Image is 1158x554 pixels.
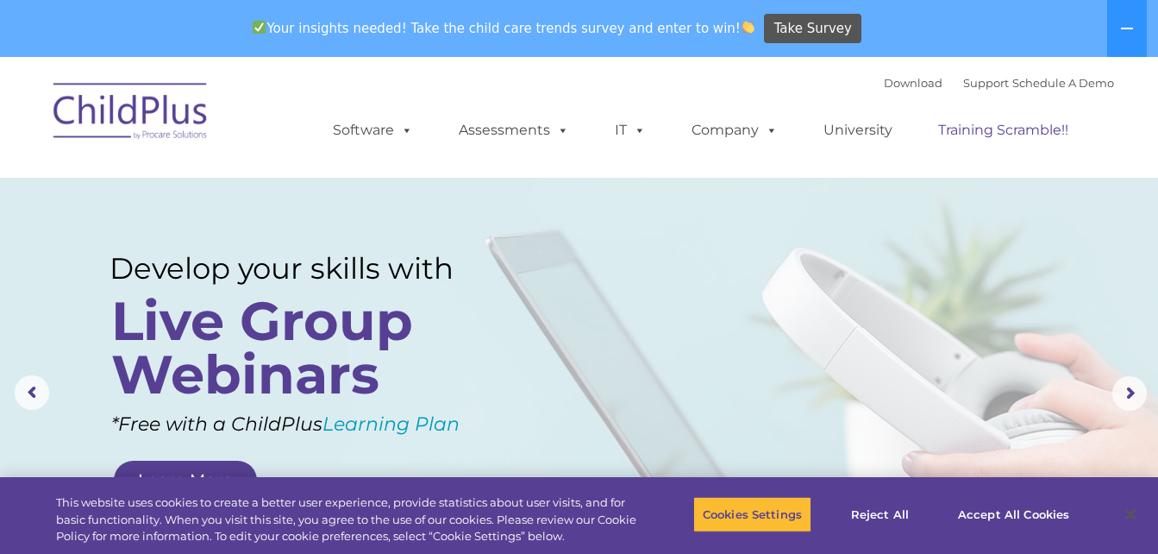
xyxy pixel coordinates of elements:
[441,113,586,148] a: Assessments
[948,496,1079,532] button: Accept All Cookies
[253,21,266,34] img: ✅
[246,11,762,45] span: Your insights needed! Take the child care trends survey and enter to win!
[693,496,811,532] button: Cookies Settings
[674,113,795,148] a: Company
[240,114,292,127] span: Last name
[806,113,910,148] a: University
[598,113,663,148] a: IT
[45,71,217,157] img: ChildPlus by Procare Solutions
[742,21,754,34] img: 👏
[884,76,942,90] a: Download
[884,76,1114,90] font: |
[240,185,313,198] span: Phone number
[111,294,487,401] rs-layer: Live Group Webinars
[322,412,460,436] a: Learning Plan
[1012,76,1114,90] a: Schedule A Demo
[764,14,861,44] a: Take Survey
[114,461,257,500] a: Learn More
[774,14,852,44] span: Take Survey
[316,113,430,148] a: Software
[111,407,520,442] rs-layer: *Free with a ChildPlus
[56,494,637,545] div: This website uses cookies to create a better user experience, provide statistics about user visit...
[1111,495,1149,533] button: Close
[826,496,934,532] button: Reject All
[110,251,492,286] rs-layer: Develop your skills with
[921,113,1086,148] a: Training Scramble!!
[963,76,1009,90] a: Support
